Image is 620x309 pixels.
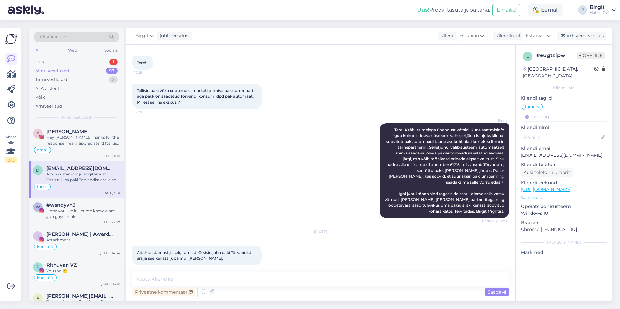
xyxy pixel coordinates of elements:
[106,68,118,74] div: 97
[40,34,66,40] span: Otsi kliente
[557,32,606,40] div: Arhiveeri vestlus
[521,195,607,201] p: Vaata edasi ...
[36,68,69,74] div: Minu vestlused
[36,85,59,92] div: AI Assistent
[526,54,529,59] span: e
[37,148,48,152] span: email
[521,186,572,192] a: [URL][DOMAIN_NAME]
[46,208,120,220] div: Hope you like it. Let me know what you guys think.
[36,264,39,269] span: R
[102,154,120,159] div: [DATE] 11:18
[493,33,520,39] div: Klienditugi
[5,33,17,45] img: Askly Logo
[37,185,47,189] span: tarne
[36,76,67,83] div: Tiimi vestlused
[34,46,42,55] div: All
[46,262,77,268] span: Rithuvan VZ
[482,218,507,223] span: Nähtud ✓ 22:31
[109,59,118,65] div: 1
[521,85,607,91] div: Kliendi info
[134,109,159,114] span: 12:29
[46,135,120,146] div: Hey [PERSON_NAME]. Thanks for the response I really appreciate it! It's just after seeing the ema...
[102,191,120,195] div: [DATE] 9:31
[523,66,594,79] div: [GEOGRAPHIC_DATA], [GEOGRAPHIC_DATA]
[36,168,39,173] span: d
[521,168,573,177] div: Küsi telefoninumbrit
[521,152,607,159] p: [EMAIL_ADDRESS][DOMAIN_NAME]
[37,276,53,280] span: koostöö
[578,5,587,15] div: B
[521,203,607,210] p: Operatsioonisüsteem
[36,59,44,65] div: Uus
[36,295,39,300] span: a
[103,46,119,55] div: Socials
[36,131,39,136] span: F
[46,268,120,274] div: You too 🫡
[100,251,120,255] div: [DATE] 14:34
[37,245,53,249] span: koostöö
[526,32,545,39] span: Estonian
[100,220,120,224] div: [DATE] 22:27
[521,179,607,186] p: Klienditeekond
[134,70,159,75] span: 12:29
[577,52,605,59] span: Offline
[46,231,114,237] span: Karen Kissane | Award Winning Business Coach & Mentor
[5,157,17,163] div: 2 / 3
[109,76,118,83] div: 2
[521,112,607,122] input: Lisa tag
[459,32,479,39] span: Estonian
[417,6,490,14] div: Proovi tasuta juba täna:
[590,10,609,15] div: Hatha OÜ
[36,234,39,238] span: K
[521,95,607,102] p: Kliendi tag'id
[521,134,600,141] input: Lisa nimi
[132,288,195,296] div: Privaatne kommentaar
[137,250,252,261] span: Aitäh vastamast ja selgitamast. Otsisin juba paki Tõrvandist ära ja see kenasti juba mul [PERSON_...
[521,226,607,233] p: Chrome [TECHNICAL_ID]
[521,145,607,152] p: Kliendi email
[521,219,607,226] p: Brauser
[46,129,89,135] span: Faiz Shaikh
[438,33,454,39] div: Klient
[5,134,17,163] div: Vaata siia
[528,4,563,16] div: Eemal
[521,239,607,245] div: [PERSON_NAME]
[46,237,120,243] div: Attachment
[385,127,505,214] span: Tere. Aitäh, et meiega ühendust võtsid. Kuna saatmisinfo liigub kolme erineva süsteemi vahel, ei ...
[483,118,507,123] span: Birgit
[536,52,577,59] div: # eugtzipw
[521,249,607,256] p: Märkmed
[36,103,62,110] div: Arhiveeritud
[137,88,255,105] span: Tellisin paki Võru coop maksimarketi omniva pakiautomaati, aga pakk on saadetud Tõrvandi konsumi ...
[590,5,616,15] a: BirgitHatha OÜ
[521,124,607,131] p: Kliendi nimi
[101,282,120,286] div: [DATE] 14:18
[62,115,91,120] span: Minu vestlused
[46,165,114,171] span: dianamannigo@gmail.com
[157,33,190,39] div: juhib vestlust
[521,161,607,168] p: Kliendi telefon
[492,4,520,16] button: Emailid
[525,105,535,109] span: tarne
[488,289,506,295] span: Saada
[590,5,609,10] div: Birgit
[36,204,40,209] span: w
[46,202,76,208] span: #wsnqyvh3
[135,32,149,39] span: Birgit
[36,94,45,101] div: Kõik
[46,171,120,183] div: Aitäh vastamast ja selgitamast. Otsisin juba paki Tõrvandist ära ja see kenasti juba mul [PERSON_...
[417,7,429,13] b: Uus!
[134,265,159,270] span: 9:31
[137,60,146,65] span: Tere!
[521,210,607,217] p: Windows 10
[46,293,114,299] span: anita.kaerma@gmail.com
[132,229,509,235] div: [DATE]
[67,46,78,55] div: Web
